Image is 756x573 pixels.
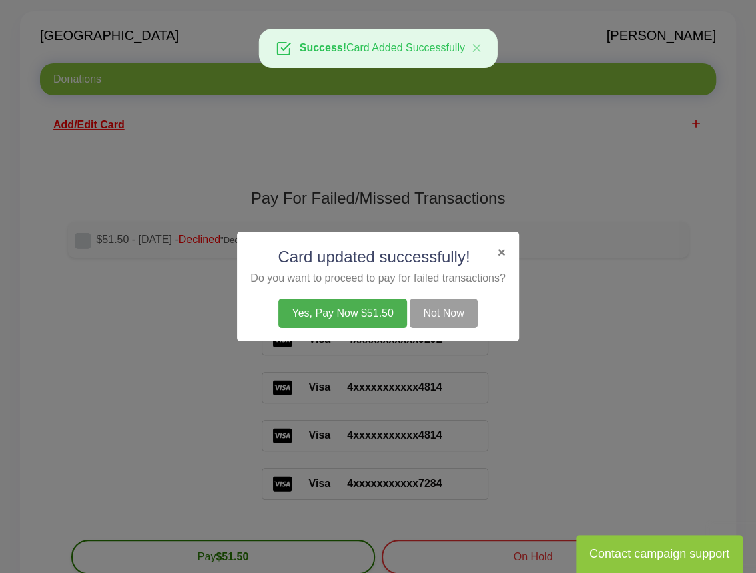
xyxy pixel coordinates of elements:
h3: Card updated successfully! [250,245,505,269]
button: Not Now [410,299,477,328]
button: × [497,245,505,259]
strong: Success! [300,42,346,53]
button: Close [456,29,497,67]
button: Contact campaign support [576,535,743,573]
span: × [497,244,505,260]
p: Do you want to proceed to pay for failed transactions? [250,269,505,289]
button: Yes, Pay Now $51.50 [278,299,406,328]
div: Card Added Successfully [258,29,498,68]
